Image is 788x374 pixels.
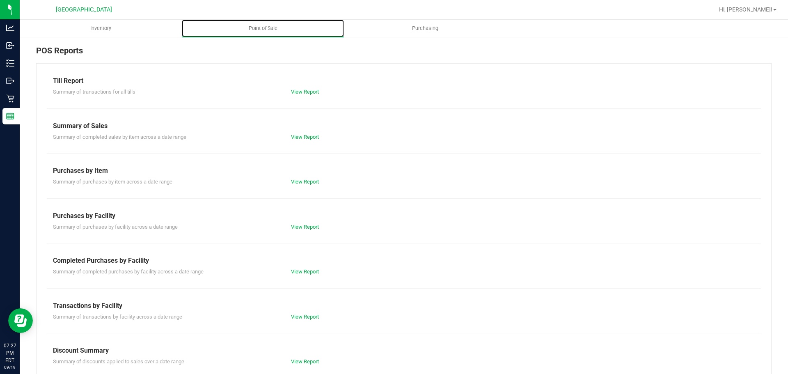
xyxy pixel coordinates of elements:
inline-svg: Retail [6,94,14,103]
div: Transactions by Facility [53,301,755,311]
div: Completed Purchases by Facility [53,256,755,266]
a: Point of Sale [182,20,344,37]
div: Till Report [53,76,755,86]
a: View Report [291,224,319,230]
div: Summary of Sales [53,121,755,131]
p: 07:27 PM EDT [4,342,16,364]
a: View Report [291,268,319,275]
div: POS Reports [36,44,772,63]
a: Inventory [20,20,182,37]
div: Purchases by Facility [53,211,755,221]
span: Hi, [PERSON_NAME]! [719,6,772,13]
span: Purchasing [401,25,449,32]
span: Point of Sale [238,25,289,32]
a: View Report [291,179,319,185]
span: Summary of transactions for all tills [53,89,135,95]
a: View Report [291,89,319,95]
iframe: Resource center [8,308,33,333]
span: Summary of discounts applied to sales over a date range [53,358,184,365]
a: View Report [291,358,319,365]
span: Summary of purchases by item across a date range [53,179,172,185]
inline-svg: Reports [6,112,14,120]
span: Inventory [79,25,122,32]
inline-svg: Outbound [6,77,14,85]
div: Discount Summary [53,346,755,356]
inline-svg: Inventory [6,59,14,67]
span: [GEOGRAPHIC_DATA] [56,6,112,13]
div: Purchases by Item [53,166,755,176]
a: Purchasing [344,20,506,37]
inline-svg: Inbound [6,41,14,50]
span: Summary of completed purchases by facility across a date range [53,268,204,275]
span: Summary of completed sales by item across a date range [53,134,186,140]
p: 09/19 [4,364,16,370]
a: View Report [291,134,319,140]
inline-svg: Analytics [6,24,14,32]
span: Summary of transactions by facility across a date range [53,314,182,320]
span: Summary of purchases by facility across a date range [53,224,178,230]
a: View Report [291,314,319,320]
